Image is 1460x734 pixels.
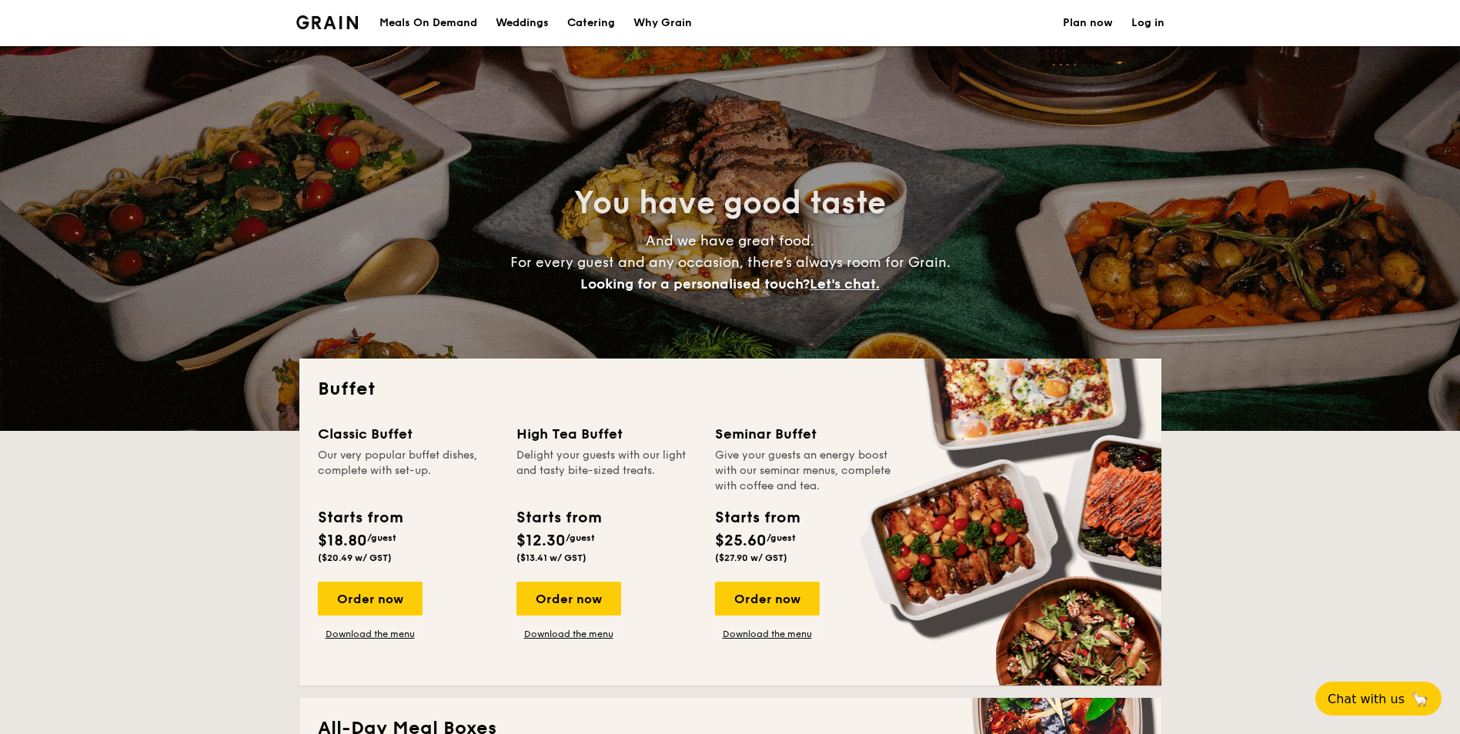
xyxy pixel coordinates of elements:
[516,552,586,563] span: ($13.41 w/ GST)
[810,275,880,292] span: Let's chat.
[1328,692,1405,706] span: Chat with us
[318,506,402,529] div: Starts from
[516,506,600,529] div: Starts from
[1411,690,1429,708] span: 🦙
[580,275,810,292] span: Looking for a personalised touch?
[516,628,621,640] a: Download the menu
[715,552,787,563] span: ($27.90 w/ GST)
[516,582,621,616] div: Order now
[318,552,392,563] span: ($20.49 w/ GST)
[516,448,697,494] div: Delight your guests with our light and tasty bite-sized treats.
[715,582,820,616] div: Order now
[296,15,359,29] img: Grain
[516,423,697,445] div: High Tea Buffet
[767,532,796,543] span: /guest
[318,423,498,445] div: Classic Buffet
[516,532,566,550] span: $12.30
[715,423,895,445] div: Seminar Buffet
[318,377,1143,402] h2: Buffet
[715,532,767,550] span: $25.60
[715,448,895,494] div: Give your guests an energy boost with our seminar menus, complete with coffee and tea.
[1315,682,1442,716] button: Chat with us🦙
[318,582,423,616] div: Order now
[318,628,423,640] a: Download the menu
[510,232,951,292] span: And we have great food. For every guest and any occasion, there’s always room for Grain.
[318,448,498,494] div: Our very popular buffet dishes, complete with set-up.
[715,628,820,640] a: Download the menu
[318,532,367,550] span: $18.80
[367,532,396,543] span: /guest
[715,506,799,529] div: Starts from
[566,532,595,543] span: /guest
[296,15,359,29] a: Logotype
[574,185,886,222] span: You have good taste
